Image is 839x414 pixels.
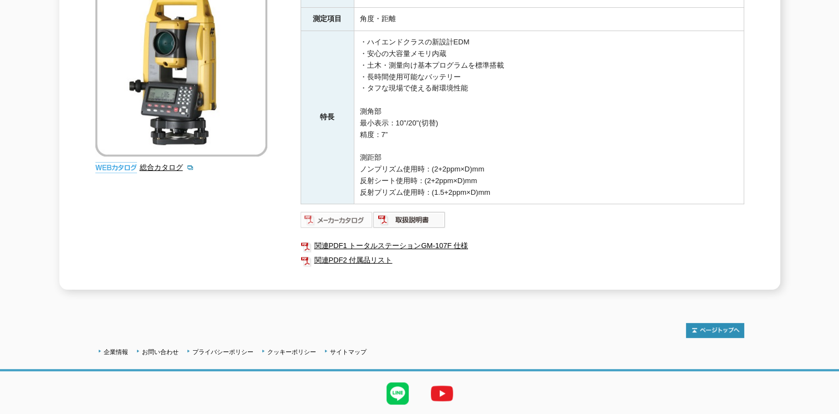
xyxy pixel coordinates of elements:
img: トップページへ [686,323,744,338]
a: お問い合わせ [142,349,179,355]
img: 取扱説明書 [373,211,446,229]
a: プライバシーポリシー [192,349,253,355]
a: メーカーカタログ [301,219,373,227]
td: ・ハイエンドクラスの新設計EDM ・安心の大容量メモリ内蔵 ・土木・測量向け基本プログラムを標準搭載 ・長時間使用可能なバッテリー ・タフな現場で使える耐環境性能 測角部 最小表示：10"/20... [354,31,744,204]
img: webカタログ [95,162,137,173]
td: 角度・距離 [354,8,744,31]
th: 測定項目 [301,8,354,31]
a: 関連PDF2 付属品リスト [301,253,744,267]
img: メーカーカタログ [301,211,373,229]
a: 取扱説明書 [373,219,446,227]
th: 特長 [301,31,354,204]
a: クッキーポリシー [267,349,316,355]
a: 関連PDF1 トータルステーションGM-107F 仕様 [301,239,744,253]
a: 総合カタログ [140,163,194,171]
a: サイトマップ [330,349,367,355]
a: 企業情報 [104,349,128,355]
